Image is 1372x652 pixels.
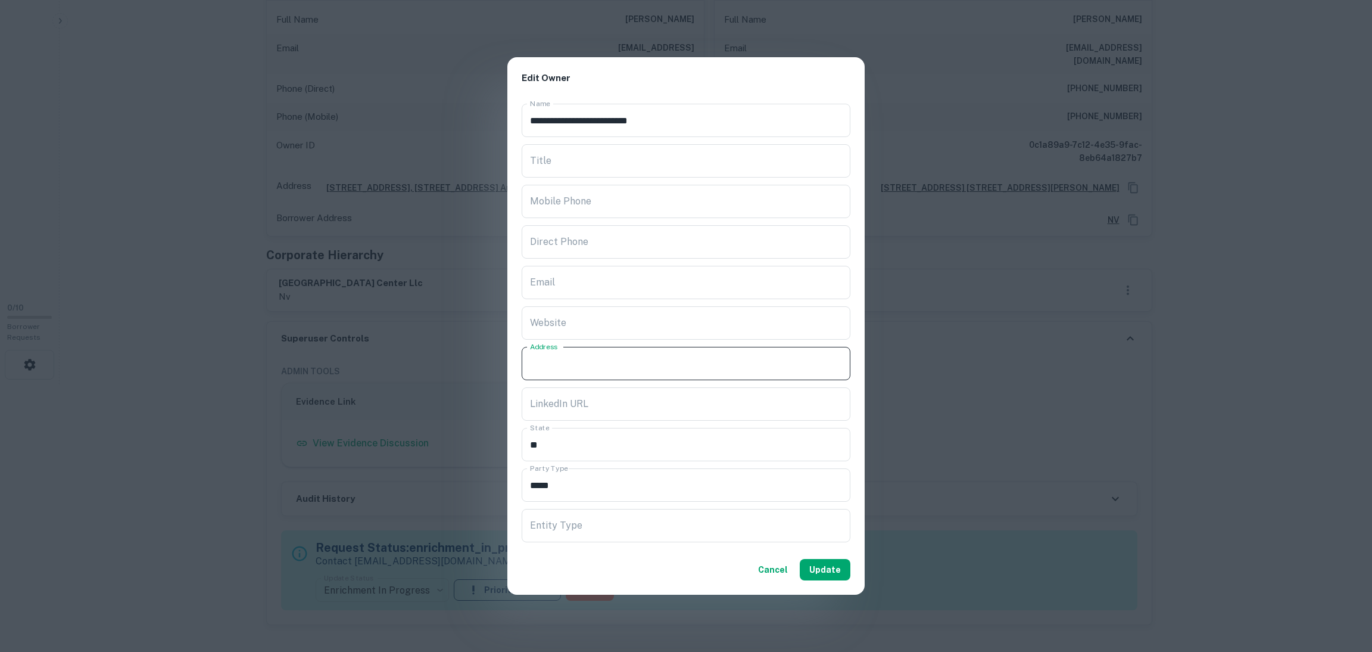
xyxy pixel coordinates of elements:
[530,463,568,473] label: Party Type
[1312,557,1372,614] iframe: Chat Widget
[753,559,793,580] button: Cancel
[530,98,550,108] label: Name
[507,57,865,100] h2: Edit Owner
[800,559,850,580] button: Update
[530,423,549,433] label: State
[530,341,557,352] label: Address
